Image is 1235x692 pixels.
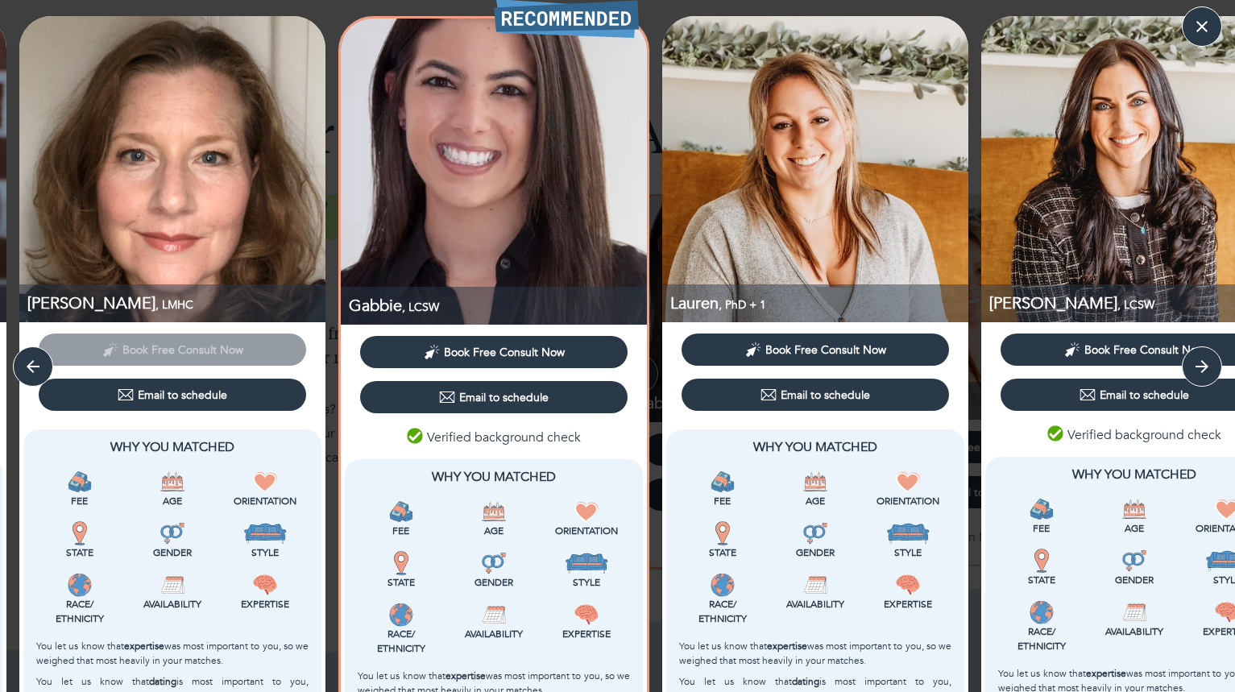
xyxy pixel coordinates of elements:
[160,521,184,545] img: Gender
[482,551,506,575] img: Gender
[160,573,184,597] img: Availability
[358,627,444,656] p: Race/ Ethnicity
[222,494,309,508] p: Orientation
[36,545,122,560] p: State
[253,470,277,494] img: Orientation
[39,341,306,356] span: This provider has not yet shared their calendar link. Please email the provider to schedule
[36,597,122,626] p: Race/ Ethnicity
[439,389,549,405] div: Email to schedule
[682,334,949,366] button: Book Free Consult Now
[389,551,413,575] img: State
[407,428,581,447] p: Verified background check
[124,640,164,653] b: expertise
[998,624,1084,653] p: Race/ Ethnicity
[574,603,599,627] img: Expertise
[803,470,827,494] img: Age
[446,669,486,682] b: expertise
[765,342,886,358] span: Book Free Consult Now
[1091,573,1177,587] p: Gender
[155,297,193,313] span: , LMHC
[68,521,92,545] img: State
[39,379,306,411] button: Email to schedule
[450,627,537,641] p: Availability
[865,597,951,611] p: Expertise
[129,545,215,560] p: Gender
[1030,549,1054,573] img: State
[129,494,215,508] p: Age
[1091,624,1177,639] p: Availability
[1091,521,1177,536] p: Age
[682,379,949,411] button: Email to schedule
[544,627,630,641] p: Expertise
[222,545,309,560] p: Style
[1117,297,1154,313] span: , LCSW
[243,521,288,545] img: Style
[358,551,444,590] div: This provider is licensed to work in your state.
[544,524,630,538] p: Orientation
[118,387,227,403] div: Email to schedule
[792,675,819,688] b: dating
[358,575,444,590] p: State
[389,603,413,627] img: Race/<br />Ethnicity
[803,573,827,597] img: Availability
[896,470,920,494] img: Orientation
[803,521,827,545] img: Gender
[19,16,325,322] img: Michelle Spellacy profile
[1047,425,1221,445] p: Verified background check
[772,545,858,560] p: Gender
[68,470,92,494] img: Fee
[1122,549,1146,573] img: Gender
[36,437,309,457] p: Why You Matched
[36,494,122,508] p: Fee
[886,521,930,545] img: Style
[679,639,951,668] p: You let us know that was most important to you, so we weighed that most heavily in your matches.
[662,16,968,322] img: Lauren Hoffman profile
[360,381,628,413] button: Email to schedule
[450,524,537,538] p: Age
[772,597,858,611] p: Availability
[1080,387,1189,403] div: Email to schedule
[711,521,735,545] img: State
[1122,600,1146,624] img: Availability
[1122,497,1146,521] img: Age
[389,499,413,524] img: Fee
[1030,600,1054,624] img: Race/<br />Ethnicity
[129,597,215,611] p: Availability
[149,675,176,688] b: dating
[68,573,92,597] img: Race/<br />Ethnicity
[222,597,309,611] p: Expertise
[444,345,565,360] span: Book Free Consult Now
[565,551,609,575] img: Style
[36,639,309,668] p: You let us know that was most important to you, so we weighed that most heavily in your matches.
[998,521,1084,536] p: Fee
[341,19,647,325] img: Gabbie Veevers-Carter profile
[358,524,444,538] p: Fee
[679,545,765,560] p: State
[27,292,325,314] p: LMHC
[865,494,951,508] p: Orientation
[896,573,920,597] img: Expertise
[482,603,506,627] img: Availability
[679,437,951,457] p: Why You Matched
[772,494,858,508] p: Age
[719,297,766,313] span: , PhD + 1
[998,573,1084,587] p: State
[544,575,630,590] p: Style
[360,336,628,368] button: Book Free Consult Now
[36,521,122,560] div: This provider is licensed to work in your state.
[767,640,807,653] b: expertise
[1030,497,1054,521] img: Fee
[1086,667,1126,680] b: expertise
[349,295,647,317] p: LCSW
[253,573,277,597] img: Expertise
[679,597,765,626] p: Race/ Ethnicity
[402,300,439,315] span: , LCSW
[1084,342,1205,358] span: Book Free Consult Now
[450,575,537,590] p: Gender
[865,545,951,560] p: Style
[358,467,630,487] p: Why You Matched
[670,292,968,314] p: PhD, LCSW
[679,494,765,508] p: Fee
[482,499,506,524] img: Age
[711,470,735,494] img: Fee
